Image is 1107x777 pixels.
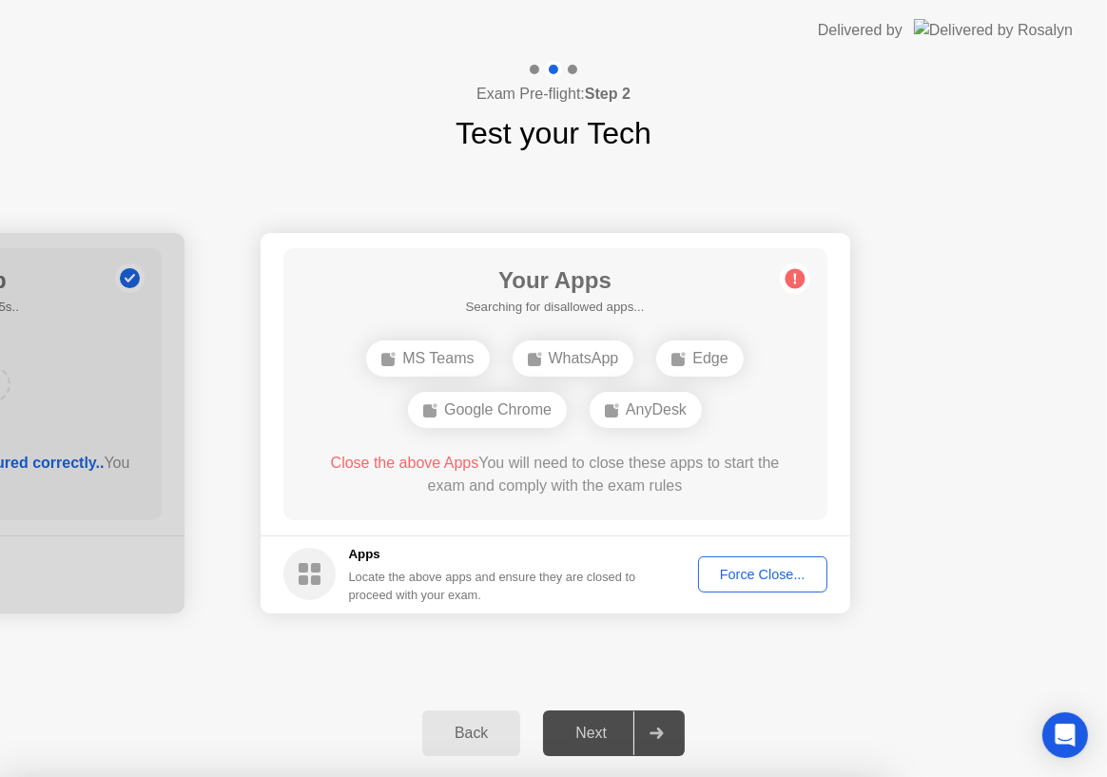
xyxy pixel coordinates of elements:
div: Locate the above apps and ensure they are closed to proceed with your exam. [349,568,637,604]
div: AnyDesk [590,392,702,428]
div: Force Close... [705,567,821,582]
div: MS Teams [366,340,489,377]
div: Delivered by [818,19,903,42]
h4: Exam Pre-flight: [476,83,631,106]
div: Open Intercom Messenger [1042,712,1088,758]
div: Next [549,725,633,742]
div: You will need to close these apps to start the exam and comply with the exam rules [310,452,800,497]
h1: Your Apps [465,263,644,298]
h5: Searching for disallowed apps... [465,298,644,317]
span: Close the above Apps [331,455,479,471]
div: Edge [656,340,743,377]
b: Step 2 [585,86,631,102]
div: WhatsApp [513,340,634,377]
div: Google Chrome [408,392,567,428]
h5: Apps [349,545,637,564]
h1: Test your Tech [456,110,651,156]
div: Back [428,725,515,742]
img: Delivered by Rosalyn [914,19,1073,41]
